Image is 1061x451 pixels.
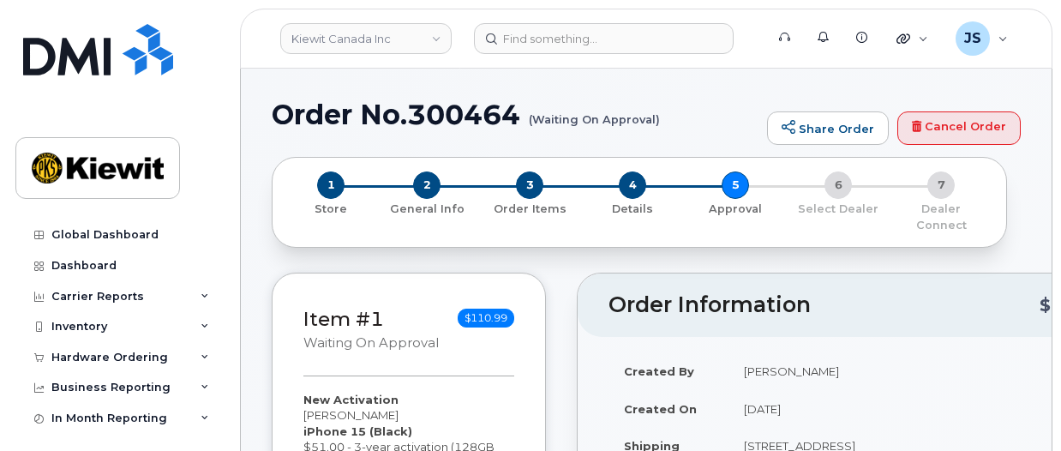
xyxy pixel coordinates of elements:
[382,201,471,217] p: General Info
[458,309,514,328] span: $110.99
[897,111,1021,146] a: Cancel Order
[608,293,1040,317] h2: Order Information
[303,335,439,351] small: Waiting On Approval
[581,199,684,217] a: 4 Details
[767,111,889,146] a: Share Order
[293,201,369,217] p: Store
[516,171,543,199] span: 3
[624,402,697,416] strong: Created On
[303,307,384,331] a: Item #1
[485,201,574,217] p: Order Items
[986,376,1048,438] iframe: Messenger Launcher
[588,201,677,217] p: Details
[375,199,478,217] a: 2 General Info
[478,199,581,217] a: 3 Order Items
[529,99,660,126] small: (Waiting On Approval)
[303,393,399,406] strong: New Activation
[303,424,412,438] strong: iPhone 15 (Black)
[624,364,694,378] strong: Created By
[413,171,441,199] span: 2
[286,199,375,217] a: 1 Store
[317,171,345,199] span: 1
[619,171,646,199] span: 4
[272,99,758,129] h1: Order No.300464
